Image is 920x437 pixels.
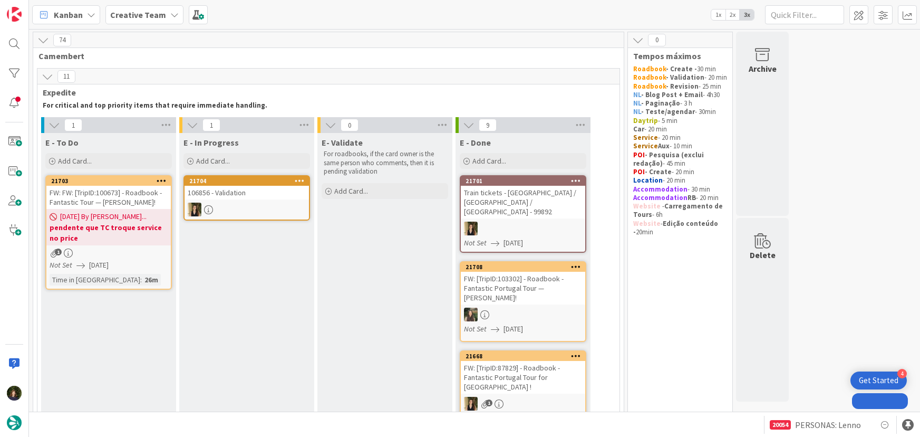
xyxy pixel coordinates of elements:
div: 21701 [461,176,585,186]
a: 21708FW: [TripID:103302] - Roadbook - Fantastic Portugal Tour — [PERSON_NAME]!IGNot Set[DATE] [460,261,586,342]
strong: Aux [658,141,670,150]
a: 21701Train tickets - [GEOGRAPHIC_DATA] / [GEOGRAPHIC_DATA] / [GEOGRAPHIC_DATA] - 99892SPNot Set[D... [460,175,586,253]
span: 0 [341,119,359,131]
input: Quick Filter... [765,5,844,24]
strong: Service [633,141,658,150]
span: E - Done [460,137,491,148]
p: - 10 min [633,142,727,150]
div: 21668FW: [TripID:87829] - Roadbook - Fantastic Portugal Tour for [GEOGRAPHIC_DATA] ! [461,351,585,394]
div: Time in [GEOGRAPHIC_DATA] [50,274,140,286]
strong: - Blog Post + Email [641,90,703,99]
span: Tempos máximos [633,51,719,61]
strong: Accommodation [633,193,687,202]
p: - 20 min [633,125,727,134]
p: - 20 min [633,176,727,185]
p: - 20 min [633,194,727,202]
span: 3x [740,9,754,20]
span: [DATE] [503,324,523,335]
div: Train tickets - [GEOGRAPHIC_DATA] / [GEOGRAPHIC_DATA] / [GEOGRAPHIC_DATA] - 99892 [461,186,585,218]
p: - 30min [633,108,727,116]
span: E - In Progress [183,137,239,148]
strong: Roadbook [633,82,666,91]
div: 21708 [461,262,585,272]
span: [DATE] [503,237,523,249]
span: Add Card... [334,186,368,196]
img: Visit kanbanzone.com [7,7,22,22]
p: - 20min [633,220,727,237]
div: Open Get Started checklist, remaining modules: 4 [850,372,907,389]
div: FW: FW: [TripID:100673] - Roadbook - Fantastic Tour — [PERSON_NAME]! [46,186,171,209]
span: 1x [711,9,725,20]
div: 21703 [51,177,171,185]
span: 1 [55,249,62,255]
span: 9 [479,119,497,131]
p: For roadbooks, if the card owner is the same person who comments, then it is pending validation [324,150,446,176]
i: Not Set [464,324,487,334]
span: 1 [202,119,220,131]
span: 74 [53,34,71,46]
strong: Accommodation [633,185,687,194]
span: 11 [57,70,75,83]
div: Get Started [859,375,898,386]
img: IG [464,308,478,321]
div: SP [185,203,309,216]
a: 21704106856 - ValidationSP [183,175,310,221]
strong: Website [633,202,661,211]
strong: POI [633,167,645,176]
div: 21704 [189,177,309,185]
strong: - Pesquisa (exclui redação) [633,150,705,168]
i: Not Set [50,260,72,270]
strong: Carregamento de Tours [633,202,724,219]
span: E - To Do [45,137,79,148]
p: 30 min [633,65,727,73]
strong: Roadbook [633,64,666,73]
span: 1 [64,119,82,131]
strong: RB [687,193,696,202]
img: MC [7,386,22,401]
span: 0 [648,34,666,46]
p: - 5 min [633,117,727,125]
span: [DATE] By [PERSON_NAME]... [60,211,147,222]
div: 21704106856 - Validation [185,176,309,199]
div: SP [461,222,585,235]
strong: For critical and top priority items that require immediate handling. [43,101,267,110]
p: - 25 min [633,82,727,91]
p: - 20 min [633,73,727,82]
strong: Roadbook [633,73,666,82]
strong: POI [633,150,645,159]
strong: NL [633,90,641,99]
i: Not Set [464,238,487,248]
strong: Car [633,125,644,134]
div: 21703FW: FW: [TripID:100673] - Roadbook - Fantastic Tour — [PERSON_NAME]! [46,176,171,209]
span: 1 [486,400,492,406]
div: 21704 [185,176,309,186]
img: SP [464,222,478,235]
strong: Service [633,133,658,142]
strong: - Teste/agendar [641,107,695,116]
p: - 30 min [633,185,727,194]
div: FW: [TripID:87829] - Roadbook - Fantastic Portugal Tour for [GEOGRAPHIC_DATA] ! [461,361,585,394]
strong: - Create [645,167,672,176]
div: 106856 - Validation [185,186,309,199]
img: avatar [7,415,22,430]
div: Archive [749,62,777,75]
span: Add Card... [196,156,230,166]
div: 21701Train tickets - [GEOGRAPHIC_DATA] / [GEOGRAPHIC_DATA] / [GEOGRAPHIC_DATA] - 99892 [461,176,585,218]
span: Kanban [54,8,83,21]
p: - 20 min [633,134,727,142]
div: 21668 [461,351,585,361]
div: 21703 [46,176,171,186]
div: 26m [142,274,161,286]
p: - 3 h [633,99,727,108]
div: 4 [897,369,907,378]
strong: - Validation [666,73,704,82]
p: - 4h30 [633,91,727,99]
p: - - 6h [633,202,727,220]
strong: NL [633,107,641,116]
span: E- Validate [322,137,363,148]
div: 21668 [466,353,585,360]
strong: NL [633,99,641,108]
strong: Daytrip [633,116,658,125]
strong: Website [633,219,661,228]
span: Expedite [43,87,606,98]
